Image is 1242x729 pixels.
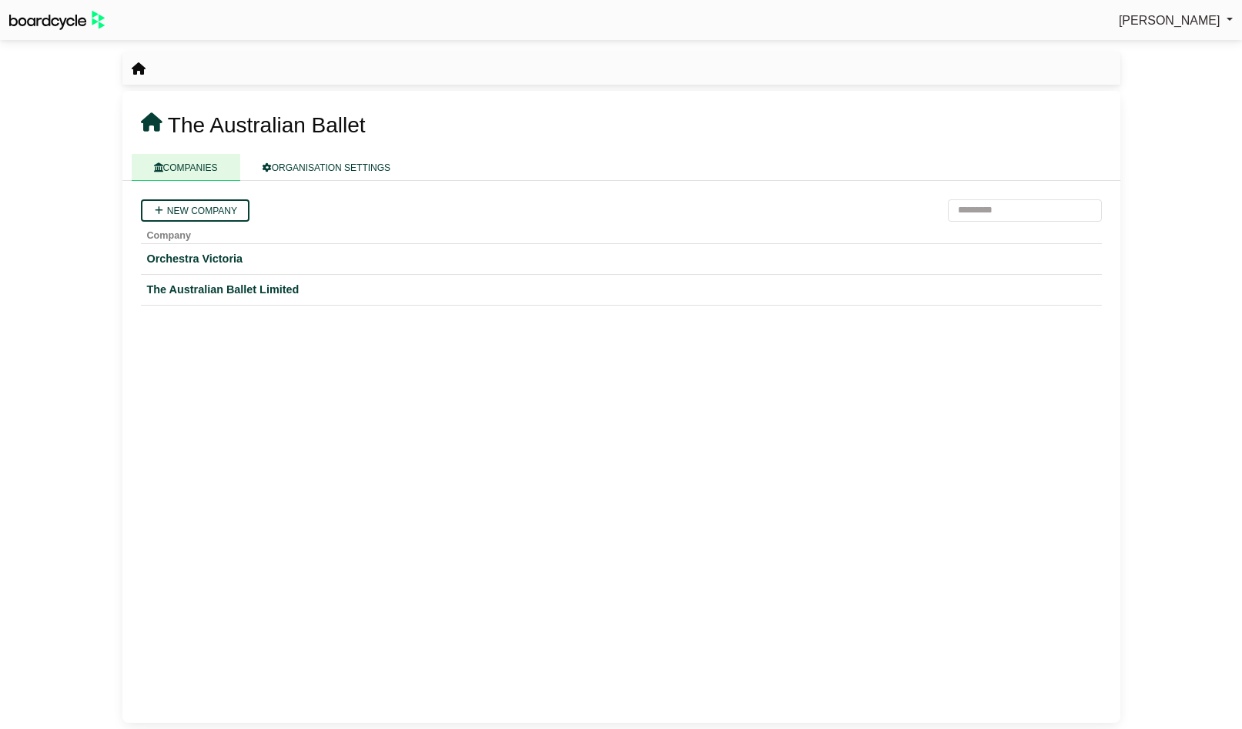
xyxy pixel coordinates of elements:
a: ORGANISATION SETTINGS [240,154,413,181]
span: The Australian Ballet [168,113,366,137]
span: [PERSON_NAME] [1119,14,1220,27]
img: BoardcycleBlackGreen-aaafeed430059cb809a45853b8cf6d952af9d84e6e89e1f1685b34bfd5cb7d64.svg [9,11,105,30]
a: [PERSON_NAME] [1119,11,1233,31]
a: COMPANIES [132,154,240,181]
nav: breadcrumb [132,59,146,79]
th: Company [141,222,1102,244]
a: The Australian Ballet Limited [147,281,1096,299]
a: Orchestra Victoria [147,250,1096,268]
a: New company [141,199,249,222]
